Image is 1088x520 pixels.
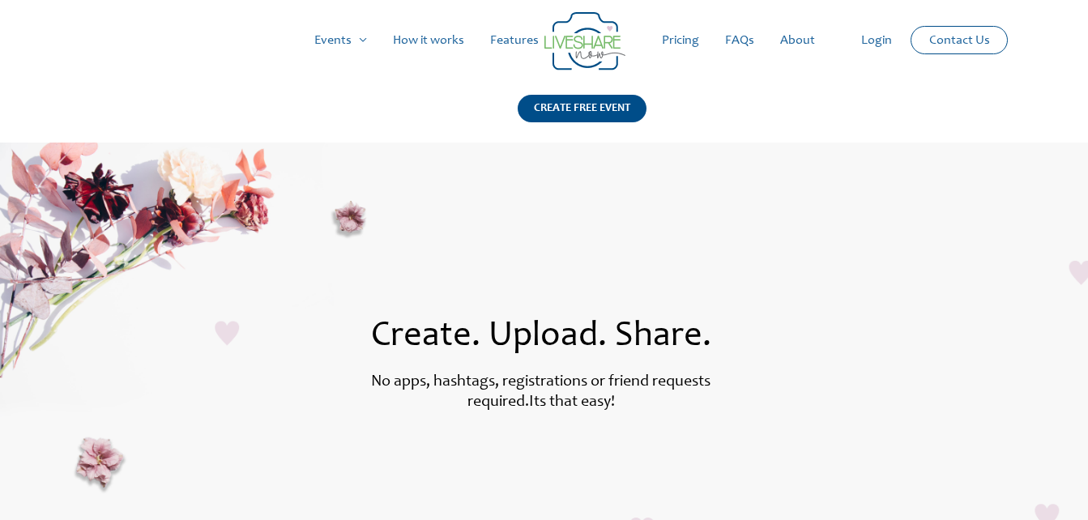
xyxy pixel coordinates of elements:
img: Group 14 | Live Photo Slideshow for Events | Create Free Events Album for Any Occasion [544,12,625,70]
a: Events [301,15,380,66]
nav: Site Navigation [28,15,1060,66]
label: Its that easy! [529,394,615,411]
a: Pricing [649,15,712,66]
a: CREATE FREE EVENT [518,95,646,143]
span: Create. Upload. Share. [371,319,711,355]
label: No apps, hashtags, registrations or friend requests required. [371,374,710,411]
a: FAQs [712,15,767,66]
a: About [767,15,828,66]
a: Login [848,15,905,66]
a: How it works [380,15,477,66]
a: Features [477,15,552,66]
a: Contact Us [916,27,1003,53]
div: CREATE FREE EVENT [518,95,646,122]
